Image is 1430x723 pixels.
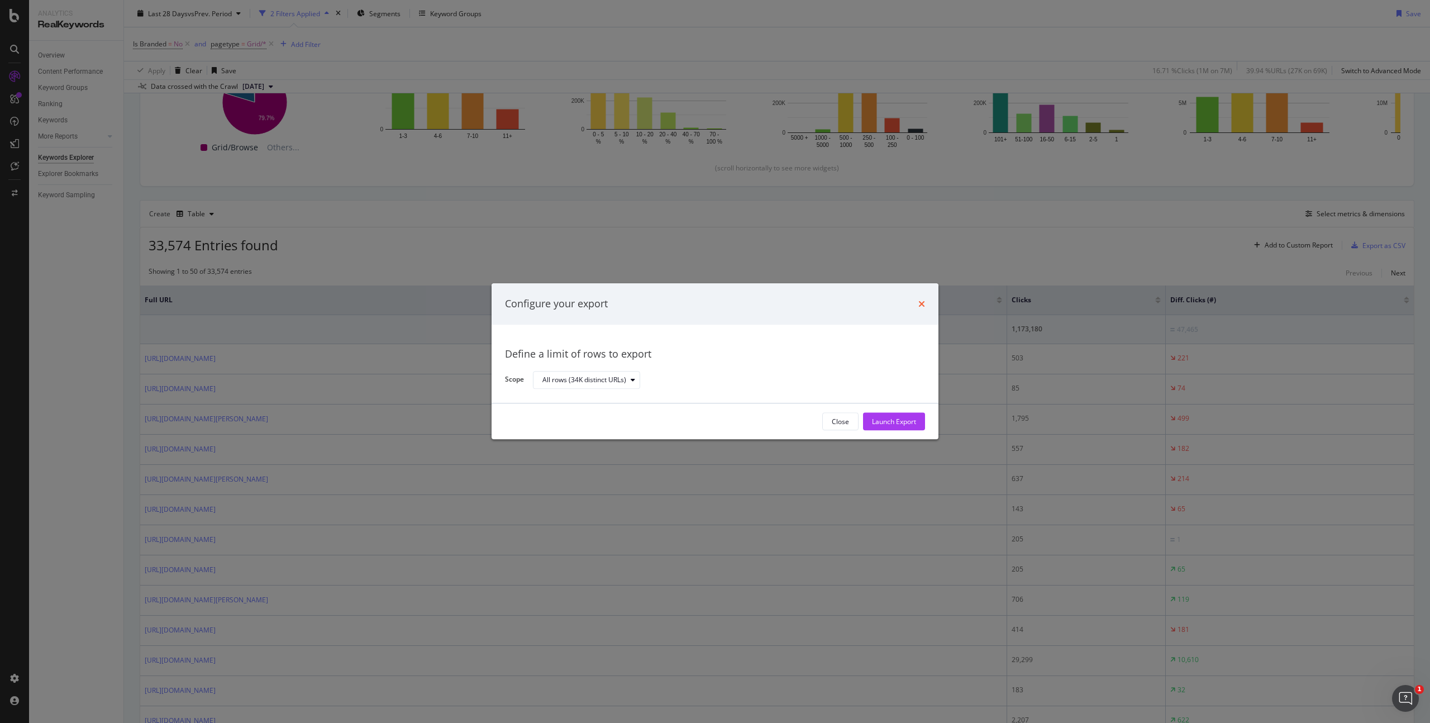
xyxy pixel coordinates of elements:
div: Define a limit of rows to export [505,347,925,361]
button: Launch Export [863,413,925,431]
label: Scope [505,375,524,387]
div: modal [492,283,938,439]
div: Launch Export [872,417,916,426]
button: Close [822,413,859,431]
button: All rows (34K distinct URLs) [533,371,640,389]
div: Configure your export [505,297,608,311]
iframe: Intercom live chat [1392,685,1419,712]
div: times [918,297,925,311]
span: 1 [1415,685,1424,694]
div: Close [832,417,849,426]
div: All rows (34K distinct URLs) [542,377,626,383]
